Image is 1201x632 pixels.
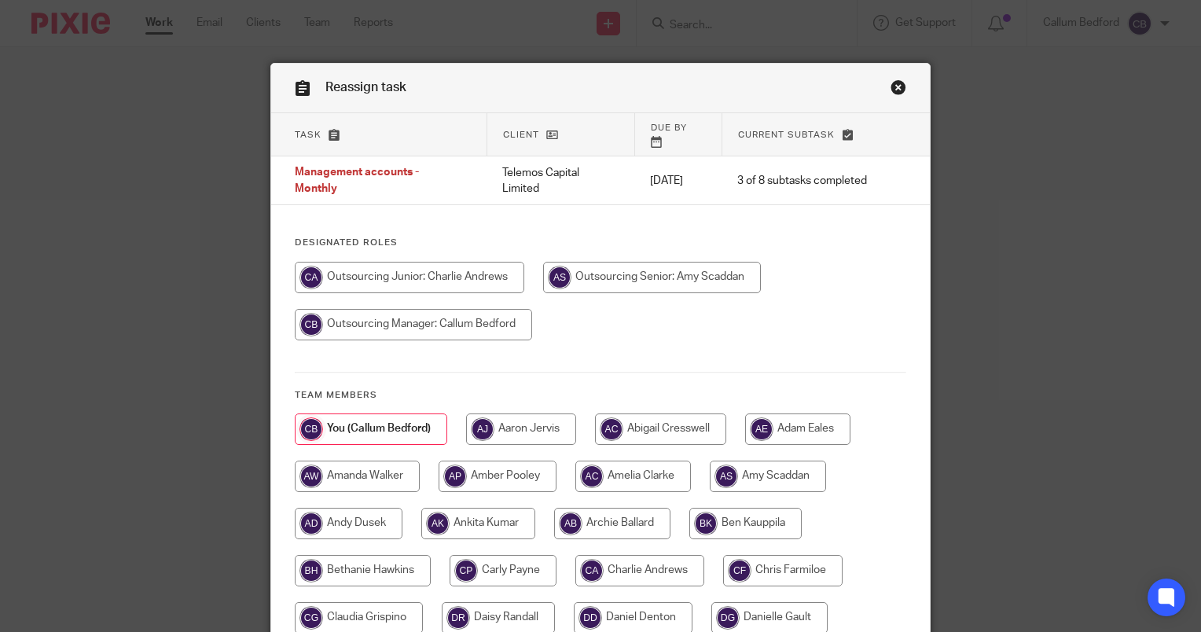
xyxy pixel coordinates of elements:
p: [DATE] [650,173,706,189]
p: Telemos Capital Limited [502,165,619,197]
span: Due by [651,123,687,132]
span: Client [503,130,539,139]
h4: Team members [295,389,906,402]
span: Current subtask [738,130,835,139]
span: Management accounts - Monthly [295,167,419,195]
span: Reassign task [325,81,406,94]
span: Task [295,130,321,139]
a: Close this dialog window [891,79,906,101]
h4: Designated Roles [295,237,906,249]
td: 3 of 8 subtasks completed [722,156,883,205]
